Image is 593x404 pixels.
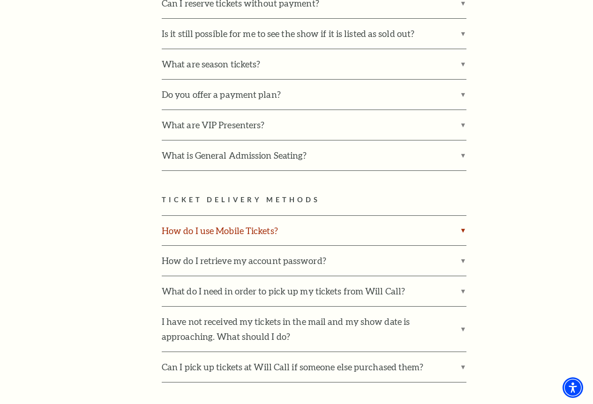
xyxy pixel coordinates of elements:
label: Is it still possible for me to see the show if it is listed as sold out? [162,19,466,49]
label: Do you offer a payment plan? [162,80,466,110]
h2: TICKET DELIVERY METHODS [162,194,584,206]
label: How do I use Mobile Tickets? [162,216,466,246]
label: What are VIP Presenters? [162,110,466,140]
label: What do I need in order to pick up my tickets from Will Call? [162,276,466,306]
label: How do I retrieve my account password? [162,246,466,276]
div: Accessibility Menu [563,377,583,398]
label: I have not received my tickets in the mail and my show date is approaching. What should I do? [162,307,466,352]
label: What are season tickets? [162,49,466,79]
label: Can I pick up tickets at Will Call if someone else purchased them? [162,352,466,382]
label: What is General Admission Seating? [162,140,466,170]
